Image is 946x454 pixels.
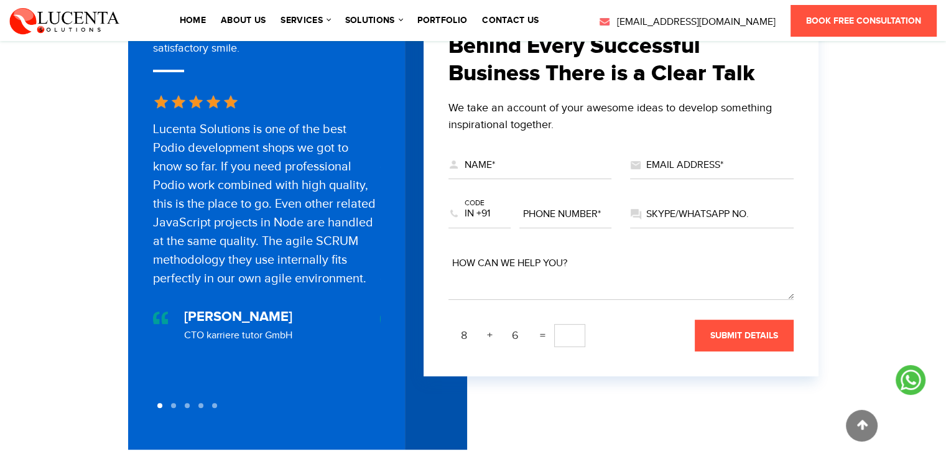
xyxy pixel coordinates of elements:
a: portfolio [417,16,468,25]
div: [PERSON_NAME] [184,307,292,327]
a: Home [180,16,206,25]
button: submit details [695,320,794,351]
span: Book Free Consultation [806,16,921,26]
a: solutions [345,16,402,25]
div: Lucenta Solutions is one of the best Podio development shops we got to know so far. If you need p... [153,120,380,288]
div: Our pride is when our customers give a 100% satisfactory smile. [153,23,380,72]
a: contact us [482,16,539,25]
img: Lucenta Solutions [9,6,120,35]
a: Book Free Consultation [791,5,937,37]
span: = [534,326,552,345]
span: + [482,326,498,345]
div: We take an account of your awesome ideas to develop something inspirational together. [448,100,794,133]
h2: Behind Every Successful Business There is a Clear Talk [448,33,794,86]
a: services [281,16,330,25]
a: About Us [221,16,266,25]
a: [EMAIL_ADDRESS][DOMAIN_NAME] [598,15,776,30]
div: CTO karriere tutor GmbH [184,328,292,343]
span: submit details [710,330,778,341]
